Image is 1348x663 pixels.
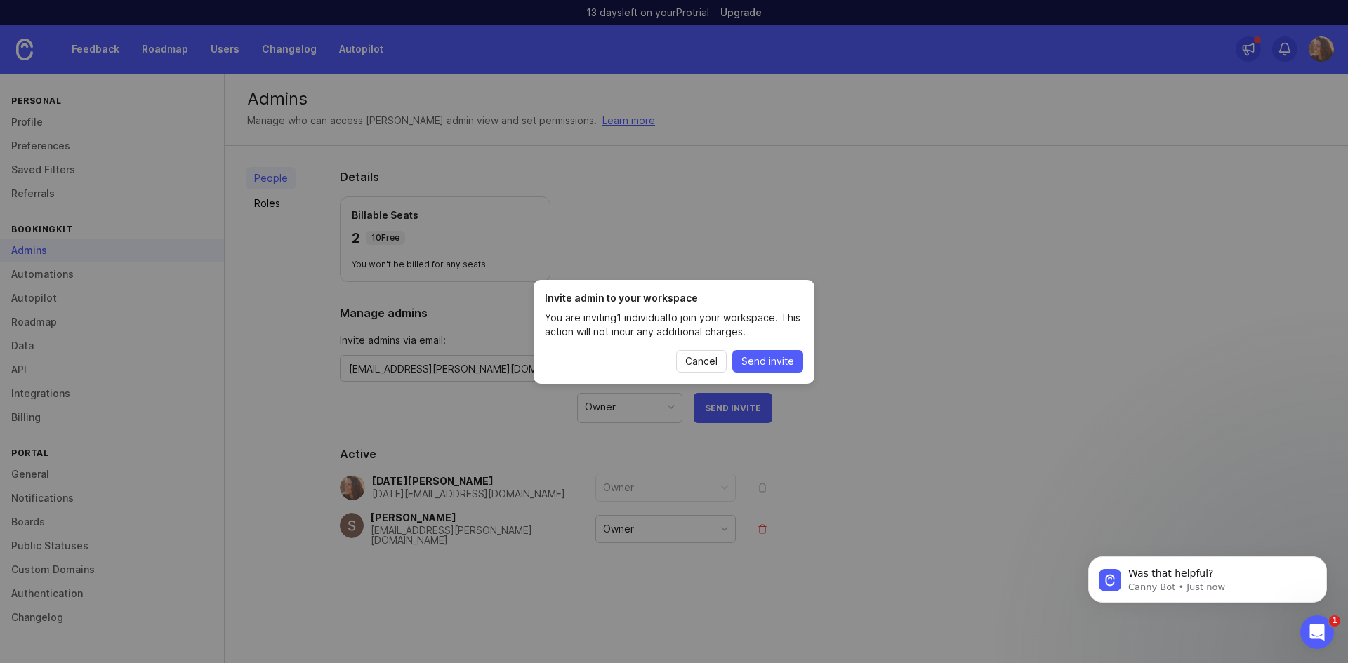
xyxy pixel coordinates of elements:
button: Cancel [676,350,727,373]
iframe: Intercom notifications message [1067,527,1348,625]
p: You are inviting 1 individual to join your workspace. This action will not incur any additional c... [545,311,803,339]
h1: Invite admin to your workspace [545,291,803,305]
span: Send invite [741,354,794,368]
span: 1 [1329,615,1340,627]
iframe: Intercom live chat [1300,615,1334,649]
button: Send invite [732,350,803,373]
span: Cancel [685,354,718,368]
